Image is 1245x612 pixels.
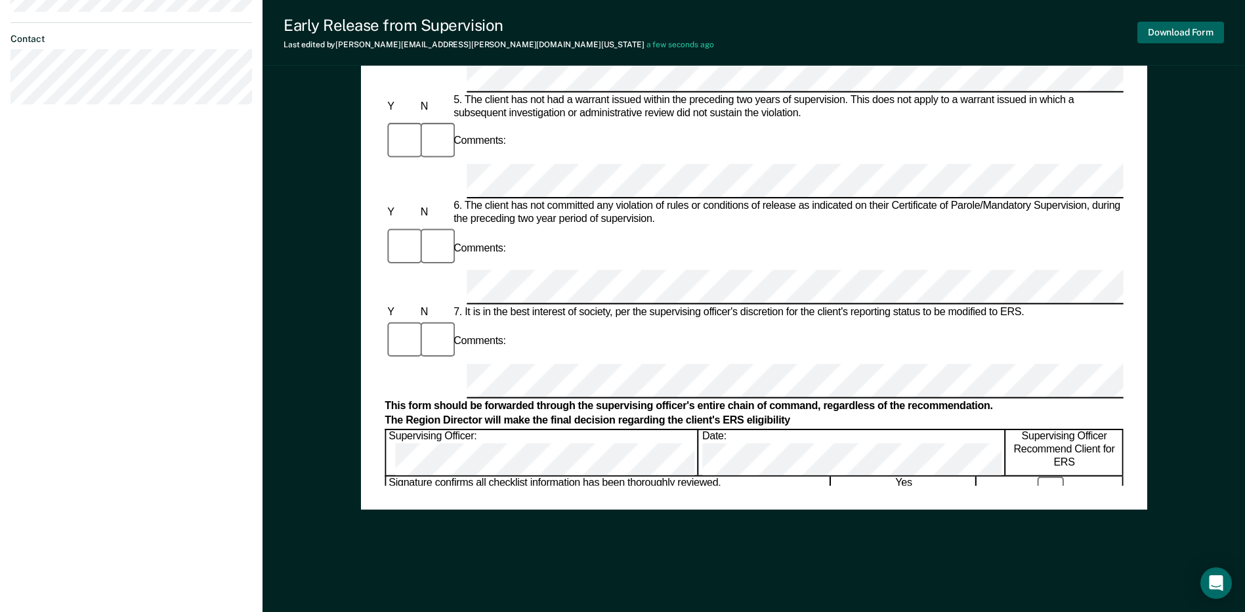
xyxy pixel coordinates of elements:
[417,306,450,319] div: N
[385,206,417,219] div: Y
[451,135,509,148] div: Comments:
[646,40,714,49] span: a few seconds ago
[451,242,509,255] div: Comments:
[385,399,1123,412] div: This form should be forwarded through the supervising officer's entire chain of command, regardle...
[284,40,714,49] div: Last edited by [PERSON_NAME][EMAIL_ADDRESS][PERSON_NAME][DOMAIN_NAME][US_STATE]
[451,335,509,348] div: Comments:
[385,414,1123,427] div: The Region Director will make the final decision regarding the client's ERS eligibility
[11,33,252,45] dt: Contact
[700,430,1005,475] div: Date:
[451,93,1124,120] div: 5. The client has not had a warrant issued within the preceding two years of supervision. This do...
[385,306,417,319] div: Y
[417,100,450,113] div: N
[385,100,417,113] div: Y
[1200,567,1232,599] div: Open Intercom Messenger
[386,477,830,504] div: Signature confirms all checklist information has been thoroughly reviewed.
[1006,430,1123,475] div: Supervising Officer Recommend Client for ERS
[284,16,714,35] div: Early Release from Supervision
[451,306,1124,319] div: 7. It is in the best interest of society, per the supervising officer's discretion for the client...
[832,477,977,504] div: Yes
[1137,22,1224,43] button: Download Form
[451,200,1124,226] div: 6. The client has not committed any violation of rules or conditions of release as indicated on t...
[417,206,450,219] div: N
[386,430,698,475] div: Supervising Officer:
